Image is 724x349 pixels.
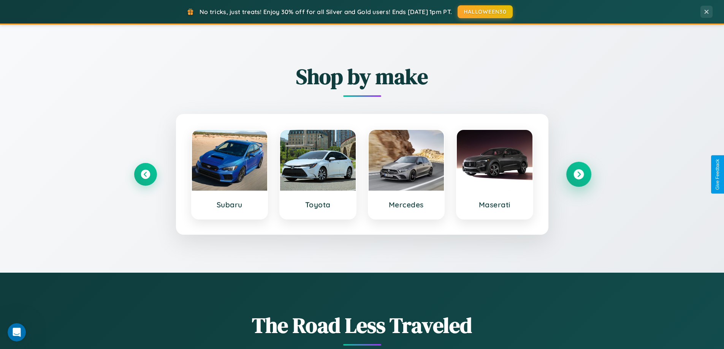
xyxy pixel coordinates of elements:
[376,200,437,209] h3: Mercedes
[200,200,260,209] h3: Subaru
[288,200,348,209] h3: Toyota
[8,323,26,341] iframe: Intercom live chat
[134,311,590,340] h1: The Road Less Traveled
[200,8,452,16] span: No tricks, just treats! Enjoy 30% off for all Silver and Gold users! Ends [DATE] 1pm PT.
[134,62,590,91] h2: Shop by make
[715,159,720,190] div: Give Feedback
[464,200,525,209] h3: Maserati
[458,5,513,18] button: HALLOWEEN30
